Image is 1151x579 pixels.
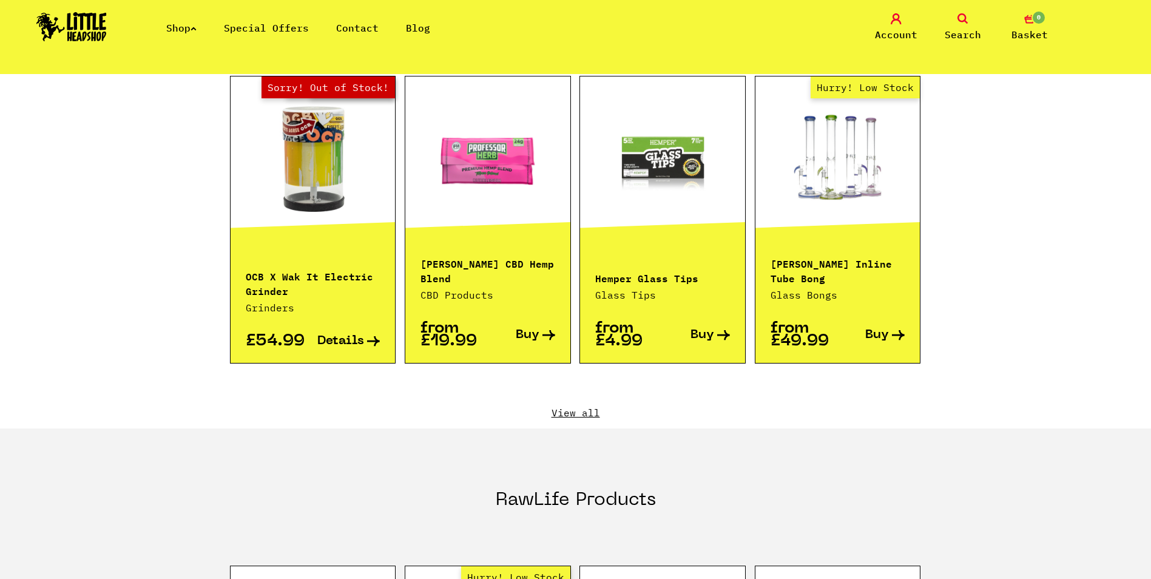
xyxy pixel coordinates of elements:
[246,335,313,348] p: £54.99
[262,76,395,98] span: Sorry! Out of Stock!
[945,27,981,42] span: Search
[231,98,396,219] a: Out of Stock Hurry! Low Stock Sorry! Out of Stock!
[224,22,309,34] a: Special Offers
[595,270,730,285] p: Hemper Glass Tips
[496,489,656,539] h2: RawLife Products
[516,329,539,342] span: Buy
[420,256,555,285] p: [PERSON_NAME] CBD Hemp Blend
[755,98,920,219] a: Hurry! Low Stock
[838,322,905,348] a: Buy
[36,12,107,41] img: Little Head Shop Logo
[246,268,380,297] p: OCB X Wak It Electric Grinder
[865,329,889,342] span: Buy
[595,288,730,302] p: Glass Tips
[663,322,730,348] a: Buy
[488,322,555,348] a: Buy
[771,288,905,302] p: Glass Bongs
[312,335,380,348] a: Details
[406,22,430,34] a: Blog
[1031,10,1046,25] span: 0
[933,13,993,42] a: Search
[875,27,917,42] span: Account
[690,329,714,342] span: Buy
[317,335,364,348] span: Details
[999,13,1060,42] a: 0 Basket
[420,322,488,348] p: from £19.99
[595,322,663,348] p: from £4.99
[1011,27,1048,42] span: Basket
[811,76,920,98] span: Hurry! Low Stock
[771,322,838,348] p: from £49.99
[246,300,380,315] p: Grinders
[336,22,379,34] a: Contact
[166,22,197,34] a: Shop
[230,406,922,419] a: View all
[420,288,555,302] p: CBD Products
[771,256,905,285] p: [PERSON_NAME] Inline Tube Bong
